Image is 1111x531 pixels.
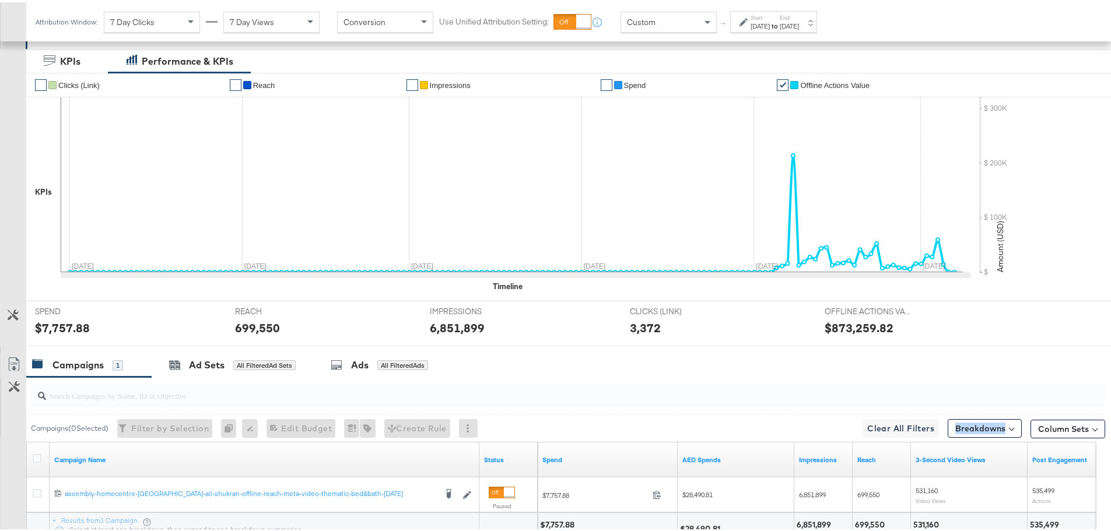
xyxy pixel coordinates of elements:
[65,487,436,498] a: assembly-homecentre-[GEOGRAPHIC_DATA]-all-shukran-offline-reach-meta-video-thematic-bed&bath-[DATE]
[718,20,729,24] span: ↑
[35,304,122,315] span: SPEND
[777,77,788,89] a: ✔
[230,15,274,25] span: 7 Day Views
[867,419,934,434] span: Clear All Filters
[916,495,946,502] sub: Video Views
[439,14,549,25] label: Use Unified Attribution Setting:
[46,377,1007,400] input: Search Campaigns by Name, ID or Objective
[682,488,713,497] span: $28,490.81
[235,304,323,315] span: REACH
[233,358,296,368] div: All Filtered Ad Sets
[682,453,790,462] a: 3.6725
[857,488,879,497] span: 699,550
[630,304,717,315] span: CLICKS (LINK)
[58,79,100,87] span: Clicks (Link)
[751,12,770,19] label: Start:
[799,488,826,497] span: 6,851,899
[230,77,241,89] a: ✔
[624,79,646,87] span: Spend
[60,52,80,66] div: KPIs
[1030,517,1063,528] div: 535,499
[542,488,648,497] span: $7,757.88
[751,19,770,29] div: [DATE]
[1032,495,1051,502] sub: Actions
[770,19,780,28] strong: to
[540,517,578,528] div: $7,757.88
[797,517,835,528] div: 6,851,899
[31,421,108,431] div: Campaigns ( 0 Selected)
[35,184,52,195] div: KPIs
[253,79,275,87] span: Reach
[35,317,90,334] div: $7,757.88
[1032,483,1054,492] span: 535,499
[825,317,893,334] div: $873,259.82
[377,358,428,368] div: All Filtered Ads
[65,487,436,496] div: assembly-homecentre-[GEOGRAPHIC_DATA]-all-shukran-offline-reach-meta-video-thematic-bed&bath-[DATE]
[948,417,1022,435] button: Breakdowns
[430,79,471,87] span: Impressions
[221,417,242,435] div: 0
[627,15,656,25] span: Custom
[35,77,47,89] a: ✔
[1031,417,1105,436] button: Column Sets
[799,453,848,462] a: The number of times your ad was served. On mobile apps an ad is counted as served the first time ...
[406,77,418,89] a: ✔
[863,417,939,435] button: Clear All Filters
[780,19,799,29] div: [DATE]
[800,79,870,87] span: Offline Actions Value
[916,453,1023,462] a: The number of times your video was viewed for 3 seconds or more.
[110,15,155,25] span: 7 Day Clicks
[484,453,533,462] a: Shows the current state of your Ad Campaign.
[601,77,612,89] a: ✔
[780,12,799,19] label: End:
[344,15,385,25] span: Conversion
[542,453,673,462] a: The total amount spent to date.
[113,358,123,368] div: 1
[916,483,938,492] span: 531,160
[630,317,661,334] div: 3,372
[913,517,942,528] div: 531,160
[235,317,280,334] div: 699,550
[54,453,475,462] a: Your campaign name.
[995,219,1005,270] text: Amount (USD)
[189,356,225,370] div: Ad Sets
[493,279,523,290] div: Timeline
[52,356,104,370] div: Campaigns
[430,317,485,334] div: 6,851,899
[489,500,515,508] label: Paused
[857,453,906,462] a: The number of people your ad was served to.
[142,52,233,66] div: Performance & KPIs
[855,517,888,528] div: 699,550
[430,304,517,315] span: IMPRESSIONS
[351,356,369,370] div: Ads
[35,16,98,24] div: Attribution Window:
[825,304,912,315] span: OFFLINE ACTIONS VALUE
